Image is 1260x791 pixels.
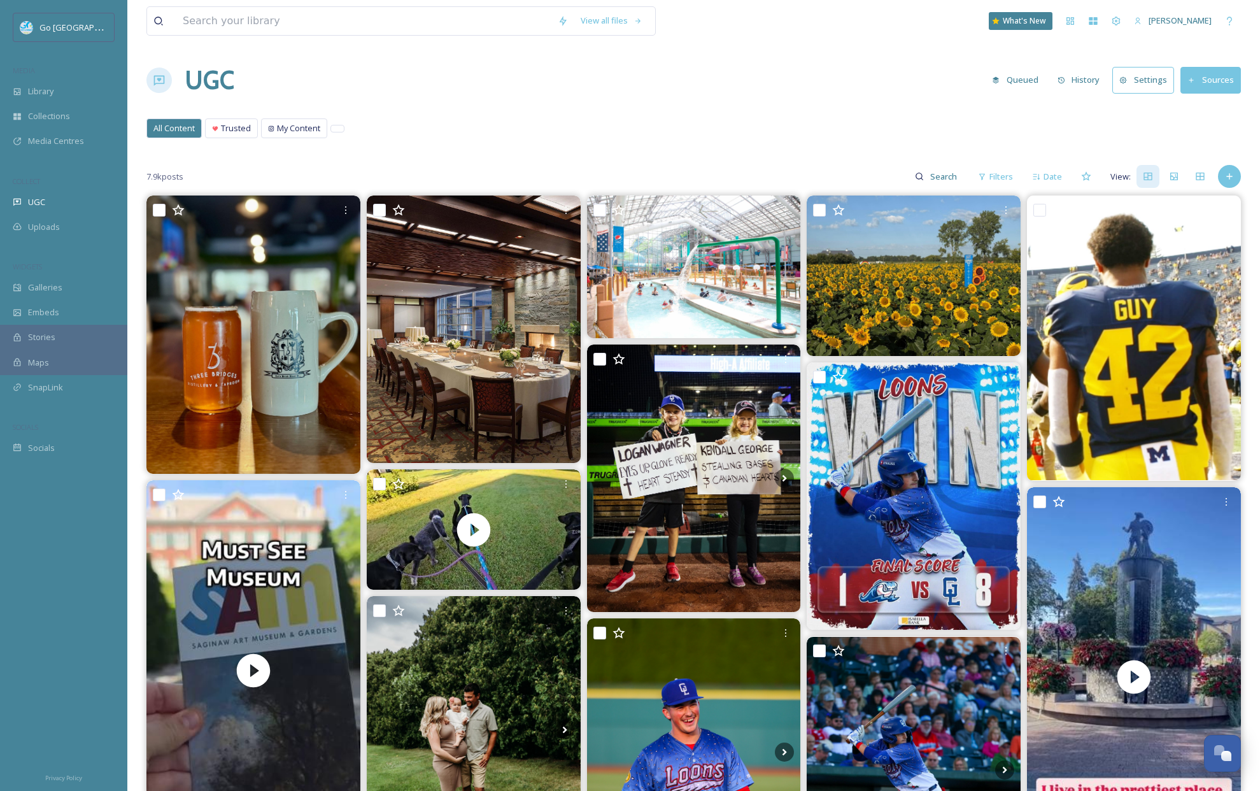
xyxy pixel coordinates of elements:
[185,61,234,99] a: UGC
[986,68,1045,92] button: Queued
[45,769,82,785] a: Privacy Policy
[574,8,649,33] a: View all files
[28,331,55,343] span: Stories
[1128,8,1218,33] a: [PERSON_NAME]
[989,171,1013,183] span: Filters
[20,21,33,34] img: GoGreatLogo_MISkies_RegionalTrails%20%281%29.png
[1110,171,1131,183] span: View:
[1027,196,1241,480] img: Game Day for Michigan alternate captain Edge TJ Guy and his Wolverines teammates. Michigan is 14-...
[1051,68,1107,92] button: History
[277,122,320,134] span: My Content
[45,774,82,782] span: Privacy Policy
[28,221,60,233] span: Uploads
[367,469,581,590] img: thumbnail
[13,422,38,432] span: SOCIALS
[146,196,360,474] img: Freshly tapped: Oktoberfest! Buy a mug → first beer’s on us (any style you want) 🍻 Stick around f...
[13,262,42,271] span: WIDGETS
[989,12,1052,30] a: What's New
[587,196,801,338] img: 🌊 The sheer size and energy of The Atrium Park at Zehnder’s Splash Village is truly something to ...
[367,469,581,590] video: #saginaw #saginawmichigan #midlandmichigan #hemlockmi #ivaroaddogsitting
[986,68,1051,92] a: Queued
[1051,68,1113,92] a: History
[28,281,62,294] span: Galleries
[587,345,801,611] img: 10/10 night 🤩 LOONS WIN and just .5 games back of a playoff spot!
[221,122,251,134] span: Trusted
[1044,171,1062,183] span: Date
[1112,67,1180,93] a: Settings
[13,66,35,75] span: MEDIA
[28,196,45,208] span: UGC
[807,362,1021,630] img: .5 GAMES BACK 😤 🔵 Adam Serwinowski: 7.0 IP, 4 H, 1 ER, 12 SO 🔵 Jake Gelof: HR, 2B, BB, 3 RBI, R 🔵...
[13,176,40,186] span: COLLECT
[924,164,965,189] input: Search
[28,357,49,369] span: Maps
[1149,15,1212,26] span: [PERSON_NAME]
[1112,67,1174,93] button: Settings
[1180,67,1241,93] button: Sources
[807,196,1021,356] img: Pictures just don’t do this field justice! We are in FULL BLOOM and WOW is it beautiful 🥹
[28,135,84,147] span: Media Centres
[1204,735,1241,772] button: Open Chat
[176,7,551,35] input: Search your library
[28,381,63,394] span: SnapLink
[28,110,70,122] span: Collections
[28,85,53,97] span: Library
[28,306,59,318] span: Embeds
[39,21,134,33] span: Go [GEOGRAPHIC_DATA]
[367,196,581,463] img: The perfect setting for cozy, intimate gatherings—host a small ceremony or reception for up to 10...
[28,442,55,454] span: Socials
[146,171,183,183] span: 7.9k posts
[153,122,195,134] span: All Content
